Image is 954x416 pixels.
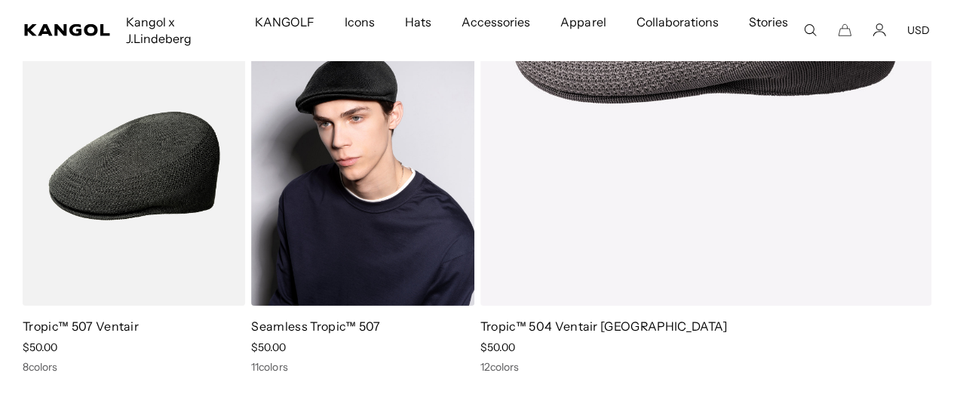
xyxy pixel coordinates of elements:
div: 12 colors [480,360,932,374]
summary: Search here [803,23,817,37]
span: $50.00 [23,341,57,354]
a: Kangol [24,24,111,36]
button: Cart [838,23,851,37]
img: Seamless Tropic™ 507 [251,26,474,307]
img: Tropic™ 507 Ventair [23,26,245,307]
span: $50.00 [480,341,515,354]
div: 11 colors [251,360,474,374]
span: $50.00 [251,341,286,354]
div: 8 colors [23,360,245,374]
a: Account [873,23,886,37]
button: USD [907,23,930,37]
a: Seamless Tropic™ 507 [251,319,380,334]
a: Tropic™ 504 Ventair [GEOGRAPHIC_DATA] [480,319,728,334]
a: Tropic™ 507 Ventair [23,319,139,334]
